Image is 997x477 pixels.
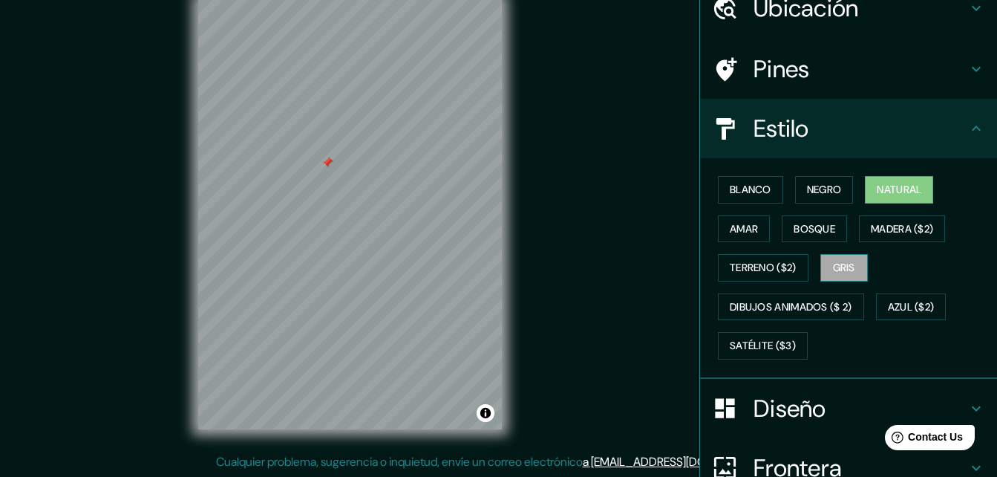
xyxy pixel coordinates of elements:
[730,337,796,355] font: Satélite ($3)
[859,215,945,243] button: Madera ($2)
[754,394,967,424] h4: Diseño
[718,332,808,360] button: Satélite ($3)
[871,220,933,238] font: Madera ($2)
[730,298,852,317] font: Dibujos animados ($ 2)
[807,181,842,199] font: Negro
[865,419,981,461] iframe: Help widget launcher
[877,181,921,199] font: Natural
[718,293,864,321] button: Dibujos animados ($ 2)
[876,293,947,321] button: Azul ($2)
[888,298,935,317] font: Azul ($2)
[730,259,797,277] font: Terreno ($2)
[794,220,835,238] font: Bosque
[754,114,967,143] h4: Estilo
[865,176,933,204] button: Natural
[730,220,758,238] font: Amar
[700,379,997,438] div: Diseño
[583,454,774,470] a: a [EMAIL_ADDRESS][DOMAIN_NAME]
[730,181,771,199] font: Blanco
[718,215,770,243] button: Amar
[754,54,967,84] h4: Pines
[718,176,783,204] button: Blanco
[795,176,854,204] button: Negro
[477,404,494,422] button: Alternar atribución
[700,39,997,99] div: Pines
[833,259,855,277] font: Gris
[700,99,997,158] div: Estilo
[718,254,808,282] button: Terreno ($2)
[216,453,777,471] p: Cualquier problema, sugerencia o inquietud, envíe un correo electrónico .
[782,215,847,243] button: Bosque
[820,254,868,282] button: Gris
